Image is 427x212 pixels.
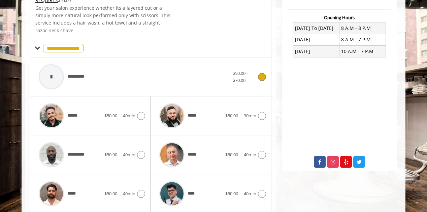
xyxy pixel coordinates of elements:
span: | [240,152,242,158]
span: | [119,113,121,119]
span: 40min [123,152,135,158]
span: | [240,113,242,119]
span: 40min [244,152,256,158]
span: $50.00 [225,113,238,119]
td: 8 A.M - 7 P.M [339,34,386,45]
td: [DATE] [293,34,339,45]
span: | [240,190,242,197]
span: $50.00 [225,190,238,197]
td: 10 A.M - 7 P.M [339,46,386,57]
span: 40min [123,113,135,119]
span: $50.00 [104,190,117,197]
span: $50.00 [225,152,238,158]
td: [DATE] [293,46,339,57]
span: $50.00 [104,152,117,158]
span: 40min [123,190,135,197]
td: 8 A.M - 8 P.M [339,23,386,34]
h3: Opening Hours [288,15,391,20]
span: 40min [244,190,256,197]
span: | [119,152,121,158]
td: [DATE] To [DATE] [293,23,339,34]
span: 30min [244,113,256,119]
span: $50.00 - $70.00 [233,70,248,83]
span: $50.00 [104,113,117,119]
span: | [119,190,121,197]
p: Get your salon experience whether its a layered cut or a simply more natural look performed only ... [35,4,171,35]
